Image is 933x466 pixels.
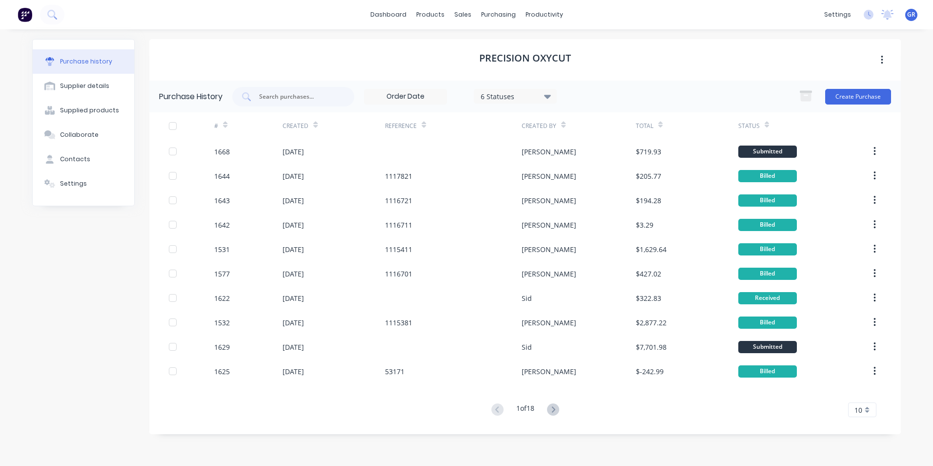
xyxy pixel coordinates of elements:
button: Purchase history [33,49,134,74]
div: [DATE] [283,171,304,181]
div: 1 of 18 [516,403,534,417]
div: Contacts [60,155,90,164]
img: Factory [18,7,32,22]
button: Supplier details [33,74,134,98]
input: Search purchases... [258,92,339,102]
div: 1577 [214,269,230,279]
div: 1116721 [385,195,412,206]
div: Sid [522,342,532,352]
div: Billed [738,219,797,231]
span: 10 [854,405,862,415]
div: [DATE] [283,318,304,328]
div: Collaborate [60,130,99,139]
div: [PERSON_NAME] [522,244,576,254]
div: 1115411 [385,244,412,254]
div: Supplier details [60,82,109,90]
div: 6 Statuses [481,91,550,101]
div: 1644 [214,171,230,181]
div: [PERSON_NAME] [522,318,576,328]
div: $719.93 [636,147,661,157]
div: 53171 [385,366,405,377]
div: Supplied products [60,106,119,115]
div: $7,701.98 [636,342,667,352]
div: Total [636,122,653,130]
div: $-242.99 [636,366,664,377]
div: # [214,122,218,130]
div: Created By [522,122,556,130]
div: [DATE] [283,342,304,352]
div: Sid [522,293,532,303]
div: 1532 [214,318,230,328]
div: 1643 [214,195,230,206]
div: [PERSON_NAME] [522,171,576,181]
div: [DATE] [283,293,304,303]
button: Supplied products [33,98,134,123]
div: $194.28 [636,195,661,206]
div: settings [819,7,856,22]
div: Settings [60,179,87,188]
div: 1116701 [385,269,412,279]
div: $3.29 [636,220,653,230]
div: Billed [738,170,797,182]
div: Status [738,122,760,130]
div: [DATE] [283,366,304,377]
div: Billed [738,365,797,378]
div: $322.83 [636,293,661,303]
div: 1115381 [385,318,412,328]
div: 1117821 [385,171,412,181]
div: [PERSON_NAME] [522,269,576,279]
div: Billed [738,194,797,207]
div: Billed [738,268,797,280]
div: 1642 [214,220,230,230]
div: purchasing [476,7,521,22]
div: sales [449,7,476,22]
button: Create Purchase [825,89,891,105]
button: Collaborate [33,123,134,147]
div: [DATE] [283,244,304,254]
div: $2,877.22 [636,318,667,328]
h1: Precision Oxycut [479,52,571,64]
div: Submitted [738,341,797,353]
button: Settings [33,171,134,196]
div: Purchase History [159,91,223,103]
div: productivity [521,7,568,22]
div: 1116711 [385,220,412,230]
div: [DATE] [283,195,304,206]
div: 1625 [214,366,230,377]
div: [PERSON_NAME] [522,220,576,230]
div: Received [738,292,797,304]
button: Contacts [33,147,134,171]
span: GR [907,10,915,19]
a: dashboard [365,7,411,22]
div: [DATE] [283,220,304,230]
div: Reference [385,122,417,130]
div: [PERSON_NAME] [522,366,576,377]
div: [DATE] [283,269,304,279]
div: [PERSON_NAME] [522,147,576,157]
div: Submitted [738,146,797,158]
div: Created [283,122,308,130]
div: Billed [738,317,797,329]
input: Order Date [365,89,446,104]
div: 1668 [214,147,230,157]
div: $205.77 [636,171,661,181]
div: [DATE] [283,147,304,157]
div: Purchase history [60,57,112,66]
div: 1622 [214,293,230,303]
div: 1629 [214,342,230,352]
div: $427.02 [636,269,661,279]
div: Billed [738,243,797,255]
div: 1531 [214,244,230,254]
div: products [411,7,449,22]
div: $1,629.64 [636,244,667,254]
div: [PERSON_NAME] [522,195,576,206]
